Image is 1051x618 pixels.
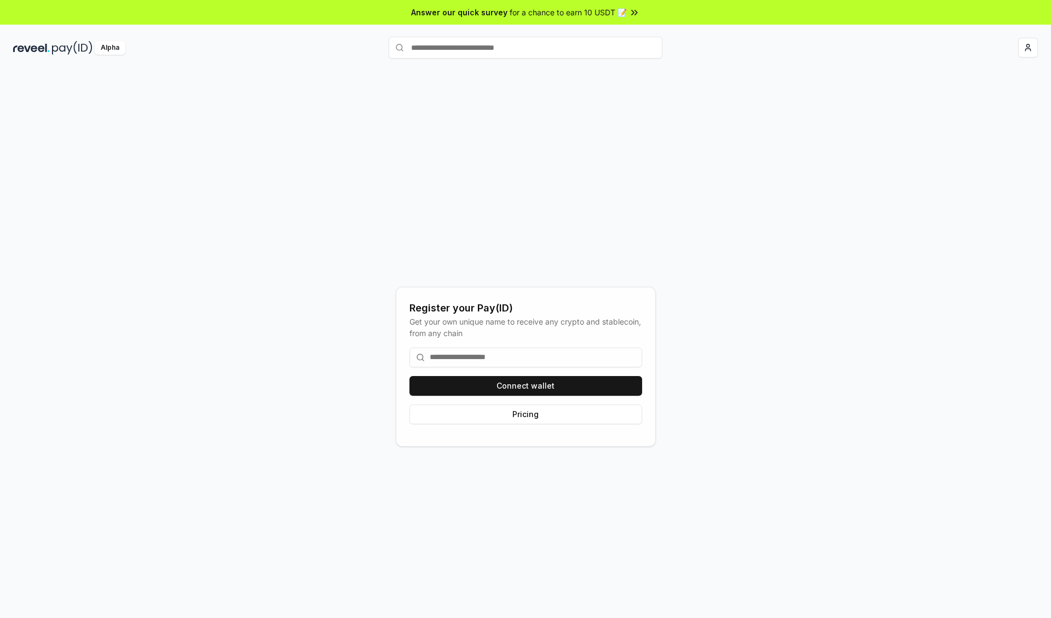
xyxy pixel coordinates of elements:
img: reveel_dark [13,41,50,55]
span: for a chance to earn 10 USDT 📝 [510,7,627,18]
div: Alpha [95,41,125,55]
div: Register your Pay(ID) [409,301,642,316]
div: Get your own unique name to receive any crypto and stablecoin, from any chain [409,316,642,339]
button: Pricing [409,405,642,424]
img: pay_id [52,41,93,55]
button: Connect wallet [409,376,642,396]
span: Answer our quick survey [411,7,507,18]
